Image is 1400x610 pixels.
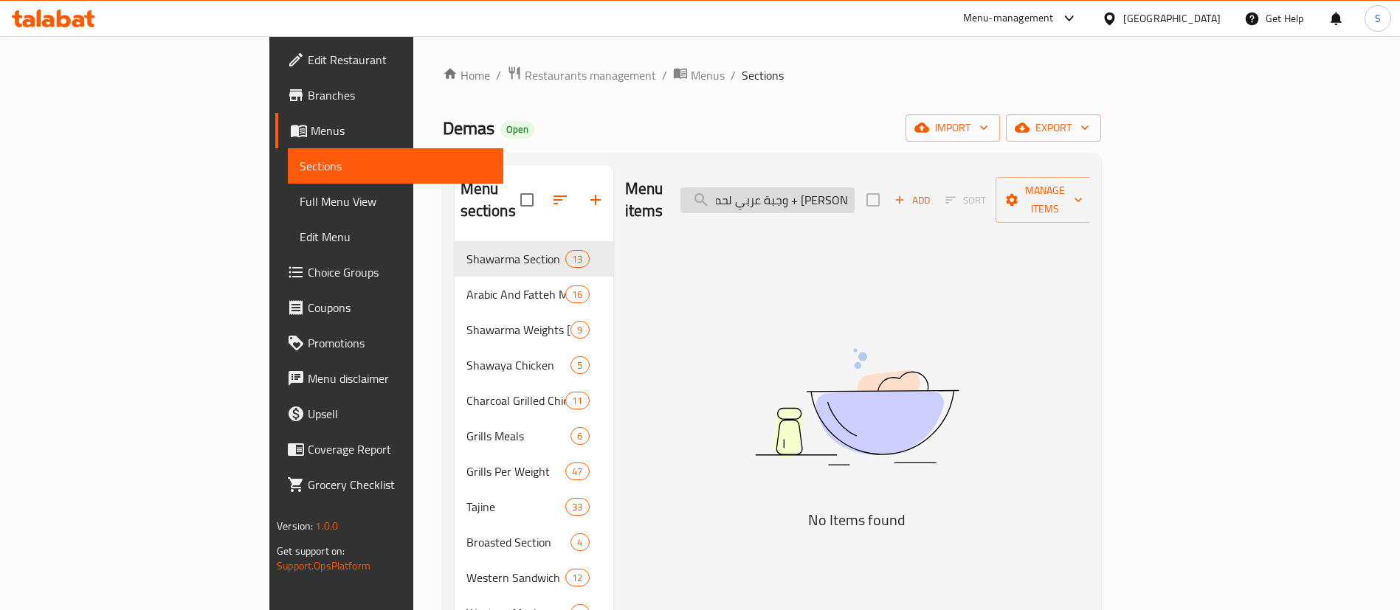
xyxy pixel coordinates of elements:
[300,157,492,175] span: Sections
[889,189,936,212] span: Add item
[275,361,503,396] a: Menu disclaimer
[277,516,313,536] span: Version:
[1375,10,1381,27] span: S
[275,77,503,113] a: Branches
[455,312,613,347] div: Shawarma Weights [PERSON_NAME]9
[566,500,588,514] span: 33
[578,182,613,218] button: Add section
[500,121,534,139] div: Open
[571,323,588,337] span: 9
[565,462,589,480] div: items
[466,533,571,551] span: Broasted Section
[963,10,1054,27] div: Menu-management
[742,66,784,84] span: Sections
[277,541,345,561] span: Get support on:
[466,356,571,374] span: Shawaya Chicken
[275,396,503,431] a: Upsell
[275,113,503,148] a: Menus
[455,560,613,595] div: Western Sandwich12
[566,252,588,266] span: 13
[691,66,725,84] span: Menus
[300,193,492,210] span: Full Menu View
[300,228,492,246] span: Edit Menu
[566,288,588,302] span: 16
[288,219,503,254] a: Edit Menu
[889,189,936,212] button: Add
[1007,181,1083,218] span: Manage items
[917,119,988,137] span: import
[507,66,656,85] a: Restaurants management
[625,178,663,222] h2: Menu items
[275,290,503,325] a: Coupons
[673,66,725,85] a: Menus
[315,516,338,536] span: 1.0.0
[308,263,492,281] span: Choice Groups
[662,66,667,84] li: /
[466,250,566,268] span: Shawarma Section
[1123,10,1221,27] div: [GEOGRAPHIC_DATA]
[731,66,736,84] li: /
[455,347,613,383] div: Shawaya Chicken5
[288,184,503,219] a: Full Menu View
[455,383,613,418] div: Charcoal Grilled Chicken11
[466,285,566,303] span: Arabic And Fatteh Meals
[455,277,613,312] div: Arabic And Fatteh Meals16
[1006,114,1101,142] button: export
[308,299,492,316] span: Coupons
[571,429,588,443] span: 6
[1018,119,1089,137] span: export
[500,123,534,136] span: Open
[996,177,1094,223] button: Manage items
[570,321,589,339] div: items
[542,182,578,218] span: Sort sections
[565,498,589,516] div: items
[466,321,571,339] span: Shawarma Weights [PERSON_NAME]
[466,462,566,480] span: Grills Per Weight
[455,489,613,524] div: Tajine33
[443,66,1101,85] nav: breadcrumb
[308,476,492,493] span: Grocery Checklist
[565,569,589,586] div: items
[455,418,613,454] div: Grills Meals6
[275,325,503,361] a: Promotions
[455,524,613,560] div: Broasted Section4
[308,51,492,69] span: Edit Restaurant
[466,569,566,586] span: Western Sandwich
[511,184,542,215] span: Select all sections
[311,122,492,139] span: Menus
[466,321,571,339] div: Shawarma Weights Per Kilo
[892,192,932,209] span: Add
[565,392,589,409] div: items
[570,533,589,551] div: items
[455,241,613,277] div: Shawarma Section13
[275,42,503,77] a: Edit Restaurant
[288,148,503,184] a: Sections
[308,405,492,423] span: Upsell
[308,334,492,352] span: Promotions
[565,250,589,268] div: items
[308,440,492,458] span: Coverage Report
[525,66,656,84] span: Restaurants management
[565,285,589,303] div: items
[571,536,588,550] span: 4
[308,86,492,104] span: Branches
[275,431,503,467] a: Coverage Report
[308,370,492,387] span: Menu disclaimer
[566,394,588,408] span: 11
[906,114,1000,142] button: import
[672,309,1041,505] img: dish.svg
[571,358,588,372] span: 5
[680,187,855,213] input: search
[466,427,571,445] span: Grills Meals
[466,392,566,409] span: Charcoal Grilled Chicken
[466,498,566,516] span: Tajine
[277,556,370,575] a: Support.OpsPlatform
